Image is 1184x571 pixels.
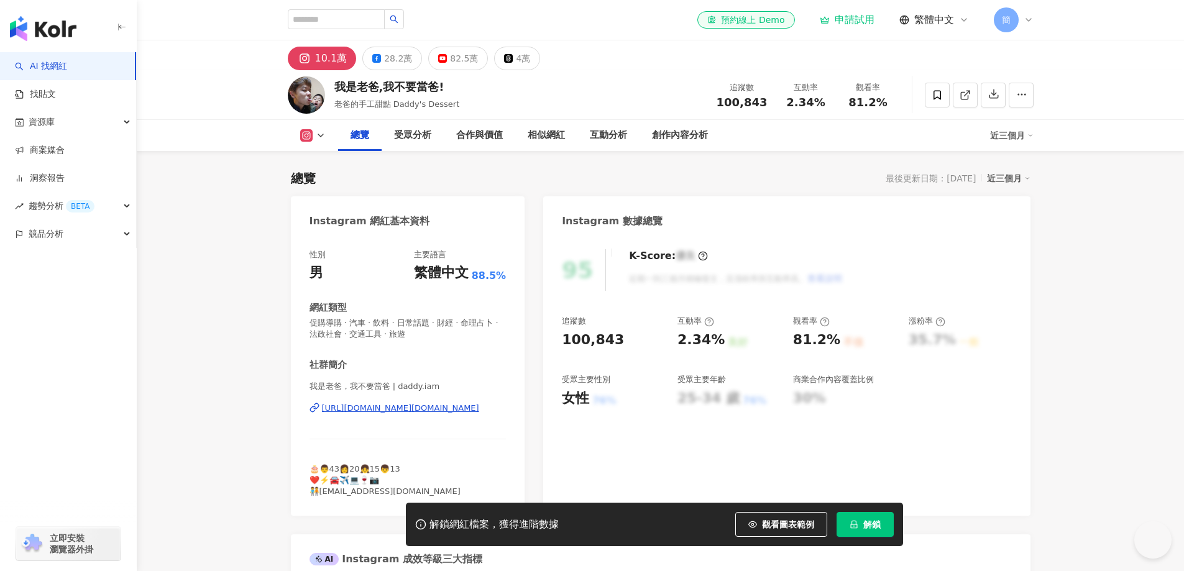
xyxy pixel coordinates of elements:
div: 追蹤數 [717,81,768,94]
img: KOL Avatar [288,76,325,114]
div: 最後更新日期：[DATE] [886,173,976,183]
span: 🎂👨43👩20👧15👦13 ❤️⚡️🚘✈️💻🍷📷 🧑‍🤝‍🧑[EMAIL_ADDRESS][DOMAIN_NAME] [310,464,461,496]
div: 互動率 [677,316,714,327]
span: 資源庫 [29,108,55,136]
div: 互動分析 [590,128,627,143]
div: 受眾主要年齡 [677,374,726,385]
div: 網紅類型 [310,301,347,314]
span: 老爸的手工甜點 Daddy's Dessert [334,99,460,109]
button: 28.2萬 [362,47,422,70]
a: 找貼文 [15,88,56,101]
span: 解鎖 [863,519,881,529]
span: 簡 [1002,13,1011,27]
div: BETA [66,200,94,212]
span: 趨勢分析 [29,192,94,220]
span: 立即安裝 瀏覽器外掛 [50,532,93,555]
span: 我是老爸，我不要當爸 | daddy.iam [310,381,507,392]
div: [URL][DOMAIN_NAME][DOMAIN_NAME] [322,403,479,414]
span: lock [850,520,858,529]
a: [URL][DOMAIN_NAME][DOMAIN_NAME] [310,403,507,414]
button: 4萬 [494,47,540,70]
div: 總覽 [291,170,316,187]
div: Instagram 網紅基本資料 [310,214,430,228]
div: 81.2% [793,331,840,350]
span: 81.2% [848,96,887,109]
div: 2.34% [677,331,725,350]
a: 商案媒合 [15,144,65,157]
div: 82.5萬 [450,50,478,67]
div: 性別 [310,249,326,260]
span: 競品分析 [29,220,63,248]
div: 28.2萬 [384,50,412,67]
a: chrome extension立即安裝 瀏覽器外掛 [16,527,121,560]
div: 近三個月 [990,126,1034,145]
button: 82.5萬 [428,47,488,70]
a: 申請試用 [820,14,874,26]
a: 洞察報告 [15,172,65,185]
div: 漲粉率 [909,316,945,327]
div: AI [310,553,339,565]
span: 繁體中文 [914,13,954,27]
div: Instagram 成效等級三大指標 [310,552,482,566]
div: K-Score : [629,249,708,263]
div: 我是老爸,我不要當爸! [334,79,460,94]
div: 商業合作內容覆蓋比例 [793,374,874,385]
div: 繁體中文 [414,263,469,283]
div: 合作與價值 [456,128,503,143]
div: 總覽 [351,128,369,143]
span: 100,843 [717,96,768,109]
a: searchAI 找網紅 [15,60,67,73]
button: 10.1萬 [288,47,357,70]
div: 觀看率 [845,81,892,94]
div: Instagram 數據總覽 [562,214,663,228]
span: rise [15,202,24,211]
div: 男 [310,263,323,283]
button: 解鎖 [837,512,894,537]
div: 相似網紅 [528,128,565,143]
div: 創作內容分析 [652,128,708,143]
div: 4萬 [516,50,530,67]
button: 觀看圖表範例 [735,512,827,537]
div: 預約線上 Demo [707,14,784,26]
span: 2.34% [786,96,825,109]
img: chrome extension [20,534,44,554]
span: 88.5% [472,269,507,283]
div: 100,843 [562,331,624,350]
a: 預約線上 Demo [697,11,794,29]
div: 社群簡介 [310,359,347,372]
span: 觀看圖表範例 [762,519,814,529]
div: 近三個月 [987,170,1030,186]
div: 女性 [562,389,589,408]
img: logo [10,16,76,41]
div: 10.1萬 [315,50,347,67]
span: 促購導購 · 汽車 · 飲料 · 日常話題 · 財經 · 命理占卜 · 法政社會 · 交通工具 · 旅遊 [310,317,507,340]
span: search [390,15,398,24]
div: 主要語言 [414,249,446,260]
div: 觀看率 [793,316,830,327]
div: 追蹤數 [562,316,586,327]
div: 互動率 [782,81,830,94]
div: 解鎖網紅檔案，獲得進階數據 [429,518,559,531]
div: 受眾主要性別 [562,374,610,385]
div: 受眾分析 [394,128,431,143]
